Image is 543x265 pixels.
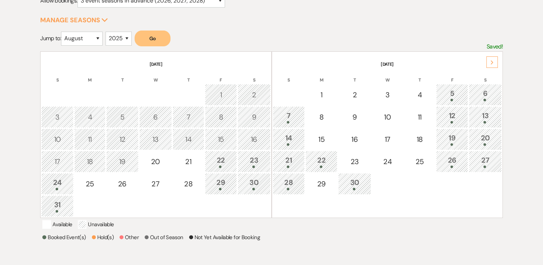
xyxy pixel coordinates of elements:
[78,134,102,145] div: 11
[342,156,367,167] div: 23
[145,233,183,242] p: Out of Season
[209,112,233,122] div: 8
[209,89,233,100] div: 1
[42,220,72,229] p: Available
[309,134,333,145] div: 15
[42,233,86,242] p: Booked Event(s)
[408,134,431,145] div: 18
[143,112,168,122] div: 6
[440,132,464,146] div: 19
[205,68,237,83] th: F
[106,68,138,83] th: T
[41,52,270,68] th: [DATE]
[110,112,134,122] div: 5
[376,89,399,100] div: 3
[135,31,170,46] button: Go
[209,177,233,190] div: 29
[143,134,168,145] div: 13
[242,89,267,100] div: 2
[309,178,333,189] div: 29
[342,134,367,145] div: 16
[74,68,106,83] th: M
[408,89,431,100] div: 4
[372,68,403,83] th: W
[177,134,200,145] div: 14
[110,134,134,145] div: 12
[78,156,102,167] div: 18
[273,68,305,83] th: S
[440,88,464,101] div: 5
[45,177,69,190] div: 24
[238,68,271,83] th: S
[209,155,233,168] div: 22
[342,112,367,122] div: 9
[41,68,73,83] th: S
[110,156,134,167] div: 19
[209,134,233,145] div: 15
[45,199,69,213] div: 31
[277,155,301,168] div: 21
[342,177,367,190] div: 30
[440,110,464,124] div: 12
[92,233,114,242] p: Hold(s)
[487,42,503,51] p: Saved!
[376,134,399,145] div: 17
[189,233,260,242] p: Not Yet Available for Booking
[305,68,337,83] th: M
[436,68,468,83] th: F
[376,112,399,122] div: 10
[376,156,399,167] div: 24
[143,156,168,167] div: 20
[342,89,367,100] div: 2
[404,68,435,83] th: T
[40,34,61,42] span: Jump to:
[408,156,431,167] div: 25
[143,178,168,189] div: 27
[177,112,200,122] div: 7
[139,68,172,83] th: W
[277,132,301,146] div: 14
[309,155,333,168] div: 22
[45,112,69,122] div: 3
[277,110,301,124] div: 7
[177,178,200,189] div: 28
[473,132,498,146] div: 20
[242,112,267,122] div: 9
[40,17,108,23] button: Manage Seasons
[277,177,301,190] div: 28
[173,68,204,83] th: T
[242,134,267,145] div: 16
[273,52,502,68] th: [DATE]
[78,220,114,229] p: Unavailable
[440,155,464,168] div: 26
[45,134,69,145] div: 10
[177,156,200,167] div: 21
[110,178,134,189] div: 26
[408,112,431,122] div: 11
[78,112,102,122] div: 4
[309,112,333,122] div: 8
[473,88,498,101] div: 6
[242,177,267,190] div: 30
[309,89,333,100] div: 1
[78,178,102,189] div: 25
[120,233,139,242] p: Other
[473,155,498,168] div: 27
[469,68,502,83] th: S
[45,156,69,167] div: 17
[242,155,267,168] div: 23
[473,110,498,124] div: 13
[338,68,371,83] th: T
